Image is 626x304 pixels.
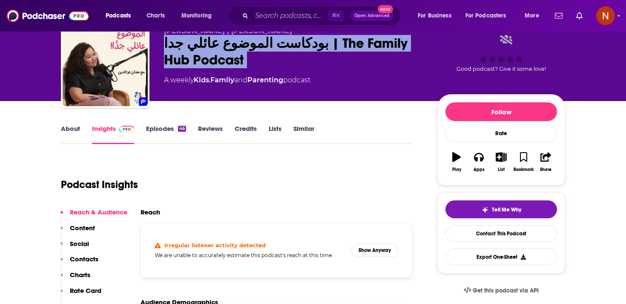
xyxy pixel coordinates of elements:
a: Parenting [247,76,283,84]
span: Tell Me Why [492,206,521,213]
a: Charts [141,9,170,23]
span: For Podcasters [465,10,506,22]
a: Episodes46 [146,124,186,144]
img: User Profile [596,6,615,25]
button: open menu [175,9,223,23]
button: Follow [445,102,557,121]
button: List [490,147,512,177]
span: Logged in as AdelNBM [596,6,615,25]
p: Content [70,224,95,232]
a: Show notifications dropdown [573,9,586,23]
span: Good podcast? Give it some love! [457,66,546,72]
span: Charts [146,10,165,22]
button: Rate Card [60,287,101,302]
button: open menu [519,9,550,23]
a: Kids [194,76,209,84]
a: Lists [269,124,281,144]
button: Bookmark [512,147,534,177]
button: Play [445,147,468,177]
a: Get this podcast via API [457,280,546,301]
a: About [61,124,80,144]
h2: Reach [141,208,160,216]
button: Apps [468,147,490,177]
span: More [525,10,539,22]
a: Show notifications dropdown [551,9,566,23]
div: A weekly podcast [164,75,310,85]
div: Search podcasts, credits, & more... [236,6,409,26]
p: Rate Card [70,287,101,295]
div: Bookmark [514,167,534,172]
a: Family [210,76,234,84]
span: Get this podcast via API [473,287,539,294]
span: New [378,5,393,13]
button: open menu [412,9,462,23]
span: Monitoring [181,10,212,22]
button: tell me why sparkleTell Me Why [445,200,557,218]
h1: Podcast Insights [61,178,138,191]
p: Charts [70,271,90,279]
div: Share [540,167,551,172]
button: Social [60,240,89,255]
span: and [234,76,247,84]
a: Contact This Podcast [445,225,557,242]
div: Apps [474,167,485,172]
button: open menu [100,9,142,23]
span: Open Advanced [354,14,390,18]
span: Podcasts [106,10,131,22]
span: , [209,76,210,84]
button: Show profile menu [596,6,615,25]
div: Good podcast? Give it some love! [437,27,565,80]
p: Contacts [70,255,98,263]
h4: Irregular listener activity detected [164,242,266,249]
button: Reach & Audience [60,208,127,224]
div: 46 [178,126,186,132]
img: Podchaser Pro [119,126,134,133]
h5: We are unable to accurately estimate this podcast's reach at this time. [155,252,345,258]
button: Content [60,224,95,240]
button: open menu [460,9,519,23]
button: Contacts [60,255,98,271]
button: Open AdvancedNew [350,11,393,21]
button: Charts [60,271,90,287]
img: بودكاست الموضوع عائلي جدا | The Family Hub Podcast [63,21,148,106]
img: Podchaser - Follow, Share and Rate Podcasts [7,8,89,24]
a: Similar [293,124,314,144]
div: Play [452,167,461,172]
input: Search podcasts, credits, & more... [252,9,328,23]
span: For Business [418,10,451,22]
div: Rate [445,124,557,142]
a: Reviews [198,124,223,144]
p: Reach & Audience [70,208,127,216]
span: ⌘ K [328,10,344,21]
button: Export One-Sheet [445,249,557,265]
button: Show Anyway [351,243,398,257]
a: InsightsPodchaser Pro [92,124,134,144]
img: tell me why sparkle [482,206,488,213]
div: List [498,167,505,172]
button: Share [535,147,557,177]
p: Social [70,240,89,248]
a: Credits [235,124,257,144]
